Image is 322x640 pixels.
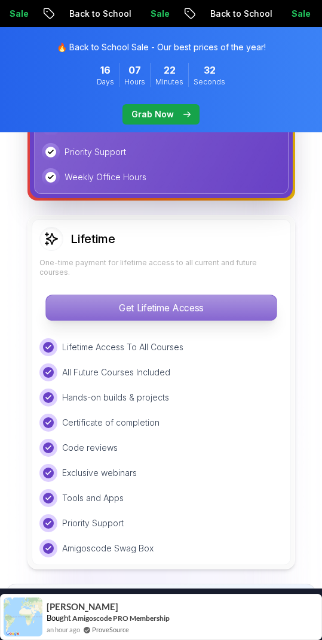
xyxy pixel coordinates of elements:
span: [PERSON_NAME] [47,602,118,612]
span: an hour ago [47,624,80,635]
span: 32 Seconds [204,63,216,77]
a: Amigoscode PRO Membership [72,614,170,623]
span: 16 Days [100,63,111,77]
p: Grab Now [131,108,174,120]
span: Bought [47,613,71,623]
p: Hands-on builds & projects [62,392,169,404]
p: Certificate of completion [62,417,160,429]
img: provesource social proof notification image [4,597,42,636]
p: Code reviews [62,442,118,454]
p: Sale [139,8,177,20]
p: Exclusive webinars [62,467,137,479]
p: 🔥 Back to School Sale - Our best prices of the year! [57,41,266,53]
p: Amigoscode Swag Box [62,542,154,554]
h2: Lifetime [70,230,115,247]
p: Priority Support [62,517,124,529]
p: Tools and Apps [62,492,124,504]
p: Weekly Office Hours [65,171,146,183]
span: 7 Hours [128,63,141,77]
span: 22 Minutes [164,63,176,77]
p: Back to School [57,8,139,20]
p: Back to School [198,8,280,20]
p: Priority Support [65,146,126,158]
p: Get Lifetime Access [46,295,277,320]
span: Hours [124,77,145,87]
p: One-time payment for lifetime access to all current and future courses. [39,258,283,277]
p: Sale [280,8,318,20]
span: Minutes [155,77,183,87]
p: Lifetime Access To All Courses [62,341,183,353]
button: Get Lifetime Access [45,295,277,321]
p: All Future Courses Included [62,366,170,378]
span: Days [97,77,114,87]
a: ProveSource [92,624,129,635]
span: Seconds [194,77,225,87]
a: Get Lifetime Access [39,302,283,314]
